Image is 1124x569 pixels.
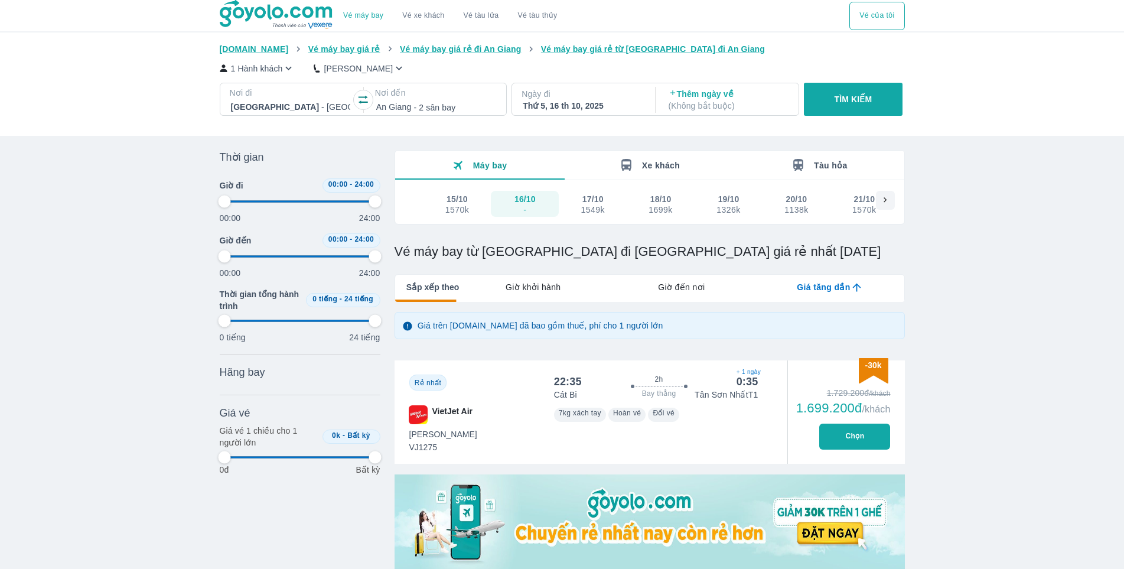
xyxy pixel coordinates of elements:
span: [PERSON_NAME] [409,428,477,440]
button: Chọn [819,424,890,450]
span: Giá vé [220,406,250,420]
p: 00:00 [220,267,241,279]
img: discount [859,358,888,383]
nav: breadcrumb [220,43,905,55]
p: Thêm ngày về [669,88,788,112]
div: choose transportation mode [849,2,904,30]
span: Vé máy bay giá rẻ từ [GEOGRAPHIC_DATA] đi An Giang [541,44,765,54]
span: -30k [865,360,881,370]
p: Tân Sơn Nhất T1 [695,389,758,401]
div: 1570k [445,205,469,214]
span: 7kg xách tay [559,409,601,417]
div: 18/10 [650,193,672,205]
div: 1570k [852,205,876,214]
div: choose transportation mode [334,2,566,30]
a: Vé máy bay [343,11,383,20]
div: - [515,205,535,214]
div: 16/10 [514,193,536,205]
p: Nơi đến [375,87,497,99]
a: Vé xe khách [402,11,444,20]
p: 24 tiếng [349,331,380,343]
span: /khách [862,404,890,414]
span: Rẻ nhất [415,379,441,387]
p: Giá trên [DOMAIN_NAME] đã bao gồm thuế, phí cho 1 người lớn [418,320,663,331]
span: Máy bay [473,161,507,170]
button: TÌM KIẾM [804,83,903,116]
button: Vé của tôi [849,2,904,30]
span: - [350,180,352,188]
div: 17/10 [582,193,604,205]
button: Vé tàu thủy [508,2,566,30]
span: Đổi vé [653,409,675,417]
a: Vé tàu lửa [454,2,509,30]
span: Giá tăng dần [797,281,850,293]
div: 19/10 [718,193,739,205]
h1: Vé máy bay từ [GEOGRAPHIC_DATA] đi [GEOGRAPHIC_DATA] giá rẻ nhất [DATE] [395,243,905,260]
span: Thời gian [220,150,264,164]
span: 0k [332,431,340,440]
img: VJ [409,405,428,424]
button: 1 Hành khách [220,62,295,74]
span: Hoàn vé [613,409,641,417]
p: 0 tiếng [220,331,246,343]
span: 24:00 [354,180,374,188]
div: 1326k [716,205,740,214]
span: - [350,235,352,243]
span: Thời gian tổng hành trình [220,288,301,312]
span: 24 tiếng [344,295,373,303]
div: 20/10 [786,193,807,205]
p: Bất kỳ [356,464,380,476]
span: Giờ đến nơi [658,281,705,293]
div: scrollable day and price [423,191,876,217]
p: ( Không bắt buộc ) [669,100,788,112]
span: 00:00 [328,235,348,243]
span: 00:00 [328,180,348,188]
span: Bất kỳ [347,431,370,440]
span: 2h [655,375,663,384]
p: Ngày đi [522,88,643,100]
p: Cát Bi [554,389,577,401]
p: Giá vé 1 chiều cho 1 người lớn [220,425,318,448]
span: [DOMAIN_NAME] [220,44,289,54]
p: 1 Hành khách [231,63,283,74]
div: 22:35 [554,375,582,389]
div: 1138k [784,205,808,214]
span: Xe khách [642,161,680,170]
span: VJ1275 [409,441,477,453]
span: VietJet Air [432,405,473,424]
p: 00:00 [220,212,241,224]
div: lab API tabs example [459,275,904,300]
span: Giờ đến [220,235,252,246]
div: 15/10 [447,193,468,205]
span: Giờ khởi hành [506,281,561,293]
span: Hãng bay [220,365,265,379]
div: 1549k [581,205,604,214]
span: Vé máy bay giá rẻ [308,44,380,54]
p: 24:00 [359,267,380,279]
span: 0 tiếng [312,295,337,303]
span: + 1 ngày [737,368,758,377]
div: 1.699.200đ [796,401,891,415]
p: TÌM KIẾM [835,93,872,105]
span: - [343,431,345,440]
span: - [340,295,342,303]
p: 0đ [220,464,229,476]
span: 24:00 [354,235,374,243]
span: Giờ đi [220,180,243,191]
p: Nơi đi [230,87,351,99]
div: 0:35 [737,375,758,389]
span: Tàu hỏa [814,161,848,170]
span: Vé máy bay giá rẻ đi An Giang [400,44,521,54]
button: [PERSON_NAME] [314,62,405,74]
span: Sắp xếp theo [406,281,460,293]
p: [PERSON_NAME] [324,63,393,74]
div: 21/10 [853,193,875,205]
div: 1699k [649,205,672,214]
div: Thứ 5, 16 th 10, 2025 [523,100,642,112]
p: 24:00 [359,212,380,224]
div: 1.729.200đ [796,387,891,399]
